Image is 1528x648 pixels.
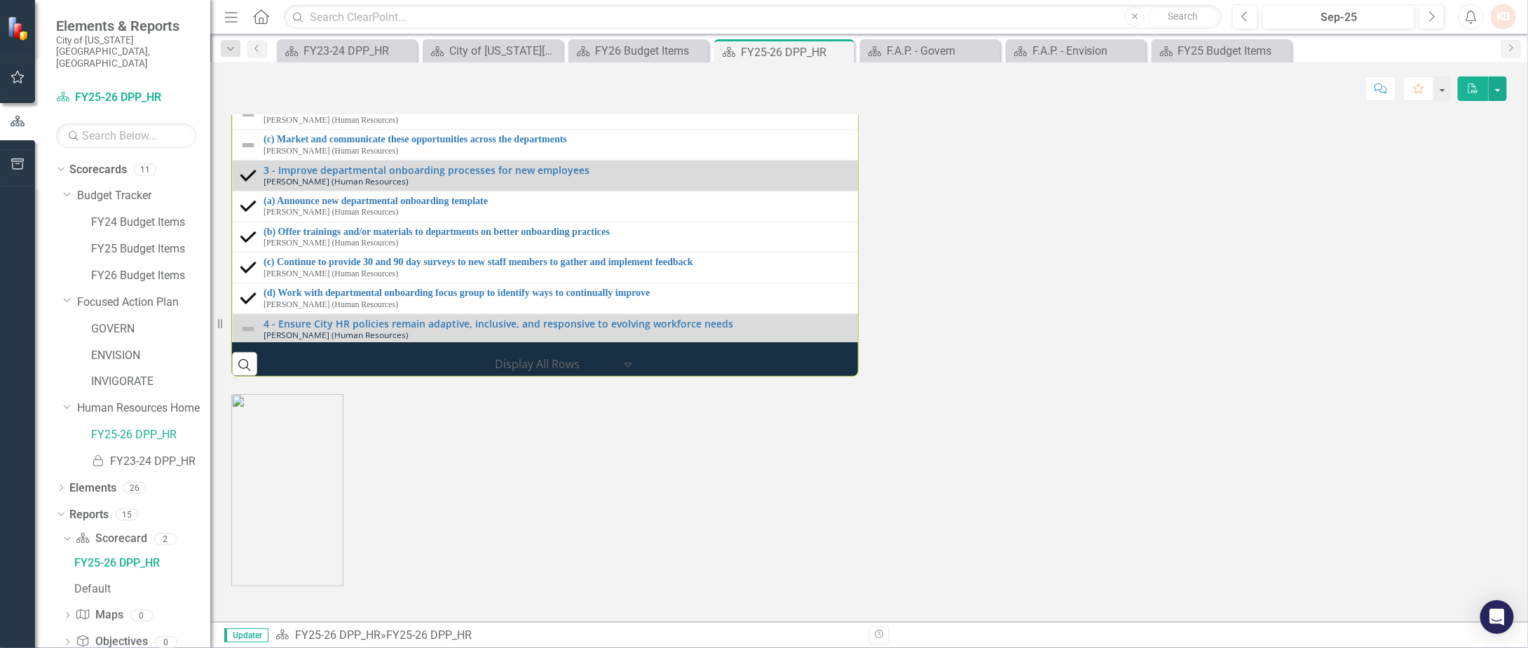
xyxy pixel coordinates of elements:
a: F.A.P. - Govern [864,42,997,60]
img: Completed [240,197,257,214]
a: Elements [69,480,116,497]
a: Scorecards [69,162,127,178]
div: » [275,628,859,644]
button: Sep-25 [1262,4,1415,29]
a: FY25-26 DPP_HR [295,628,381,642]
div: City of [US_STATE][GEOGRAPHIC_DATA] [449,42,559,60]
a: (a) Announce new departmental onboarding template [264,195,968,205]
a: FY26 Budget Items [91,268,210,284]
div: F.A.P. - Govern [887,42,997,60]
div: FY23-24 DPP_HR [303,42,414,60]
td: Double-Click to Edit Right Click for Context Menu [233,252,976,283]
a: INVIGORATE [91,374,210,390]
td: Double-Click to Edit Right Click for Context Menu [233,221,976,252]
div: 2 [154,533,177,545]
a: Human Resources Home [77,400,210,417]
div: 11 [134,163,156,175]
a: (d) Work with departmental onboarding focus group to identify ways to continually improve [264,287,968,297]
div: FY26 Budget Items [595,42,705,60]
a: ENVISION [91,348,210,364]
div: FY25-26 DPP_HR [741,43,851,61]
img: Not Defined [240,136,257,153]
a: City of [US_STATE][GEOGRAPHIC_DATA] [426,42,559,60]
a: Scorecard [76,531,146,547]
img: Completed [240,228,257,245]
small: City of [US_STATE][GEOGRAPHIC_DATA], [GEOGRAPHIC_DATA] [56,34,196,69]
a: 3 - Improve departmental onboarding processes for new employees [264,164,968,175]
img: Completed [240,290,257,306]
div: 26 [123,482,146,494]
a: Maps [76,607,123,623]
a: F.A.P. - Envision [1009,42,1142,60]
input: Search Below... [56,123,196,148]
span: Updater [224,628,268,642]
td: Double-Click to Edit Right Click for Context Menu [233,313,976,344]
div: FY25-26 DPP_HR [386,628,472,642]
small: [PERSON_NAME] (Human Resources) [264,269,398,278]
a: FY25-26 DPP_HR [56,90,196,106]
a: FY23-24 DPP_HR [91,454,210,470]
small: [PERSON_NAME] (Human Resources) [264,115,398,124]
a: FY23-24 DPP_HR [280,42,414,60]
a: 4 - Ensure City HR policies remain adaptive, inclusive, and responsive to evolving workforce needs [264,318,968,328]
td: Double-Click to Edit Right Click for Context Menu [233,159,976,190]
a: FY26 Budget Items [572,42,705,60]
img: ClearPoint Strategy [7,16,32,41]
a: (c) Continue to provide 30 and 90 day surveys to new staff members to gather and implement feedback [264,256,968,266]
td: Double-Click to Edit Right Click for Context Menu [233,129,976,160]
td: Double-Click to Edit Right Click for Context Menu [233,283,976,313]
a: Reports [69,507,109,523]
div: Open Intercom Messenger [1480,600,1514,634]
input: Search ClearPoint... [284,5,1222,29]
div: FY25-26 DPP_HR [74,557,210,569]
a: FY24 Budget Items [91,215,210,231]
img: Not Defined [240,320,257,337]
small: [PERSON_NAME] (Human Resources) [264,238,398,247]
div: Sep-25 [1267,9,1410,26]
small: [PERSON_NAME] (Human Resources) [264,299,398,309]
a: FY25-26 DPP_HR [91,427,210,443]
div: FY25 Budget Items [1178,42,1288,60]
div: 0 [155,636,177,648]
div: 15 [116,508,138,520]
a: GOVERN [91,321,210,337]
td: Double-Click to Edit Right Click for Context Menu [233,190,976,221]
a: Budget Tracker [77,188,210,204]
a: FY25 Budget Items [91,241,210,257]
button: Search [1148,7,1218,27]
a: FY25-26 DPP_HR [71,552,210,574]
button: KB [1491,4,1516,29]
a: (b) Offer trainings and/or materials to departments on better onboarding practices [264,226,968,236]
a: Default [71,578,210,600]
div: Default [74,583,210,595]
div: F.A.P. - Envision [1032,42,1142,60]
a: (c) Market and communicate these opportunities across the departments [264,133,968,144]
small: [PERSON_NAME] (Human Resources) [264,207,398,216]
span: Elements & Reports [56,18,196,34]
small: [PERSON_NAME] (Human Resources) [264,146,398,155]
small: [PERSON_NAME] (Human Resources) [264,330,409,339]
a: FY25 Budget Items [1155,42,1288,60]
div: 0 [130,609,153,621]
a: Focused Action Plan [77,295,210,311]
img: Completed [240,166,257,183]
span: Search [1168,11,1199,22]
small: [PERSON_NAME] (Human Resources) [264,176,409,185]
img: Completed [240,259,257,276]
